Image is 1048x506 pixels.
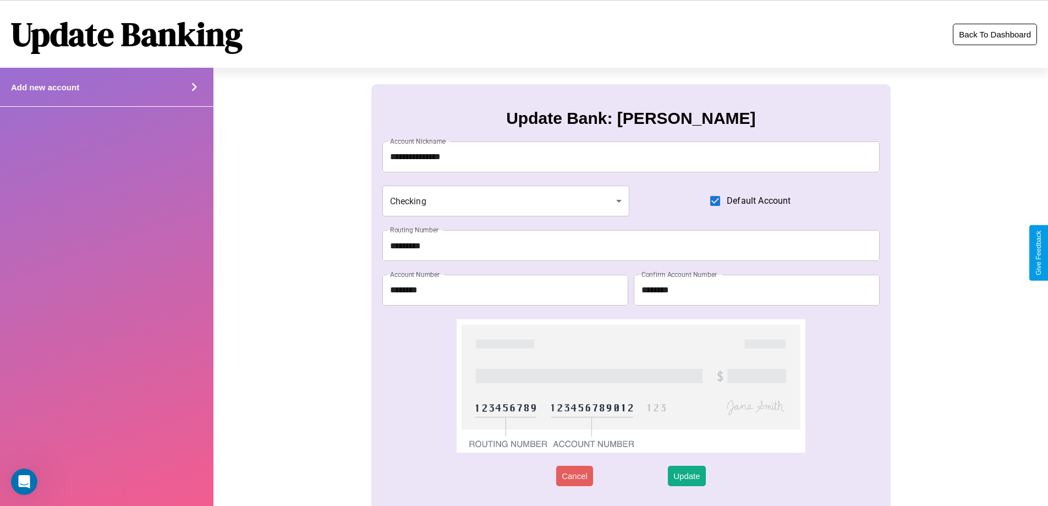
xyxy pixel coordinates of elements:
[11,83,79,92] h4: Add new account
[382,186,630,216] div: Checking
[506,109,755,128] h3: Update Bank: [PERSON_NAME]
[556,466,593,486] button: Cancel
[641,270,717,279] label: Confirm Account Number
[11,12,243,57] h1: Update Banking
[390,270,440,279] label: Account Number
[390,225,438,235] label: Routing Number
[457,319,805,453] img: check
[1035,231,1042,275] div: Give Feedback
[953,24,1037,45] button: Back To Dashboard
[668,466,705,486] button: Update
[727,194,791,208] span: Default Account
[390,137,446,146] label: Account Nickname
[11,469,37,495] iframe: Intercom live chat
